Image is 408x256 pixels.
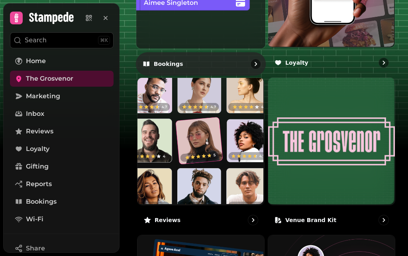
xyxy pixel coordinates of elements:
[10,106,114,122] a: Inbox
[252,60,260,68] svg: go to
[10,211,114,227] a: Wi-Fi
[249,216,257,224] svg: go to
[10,71,114,87] a: The Grosvenor
[285,216,336,224] p: Venue brand kit
[10,159,114,175] a: Gifting
[26,179,52,189] span: Reports
[26,144,49,154] span: Loyalty
[26,214,43,224] span: Wi-Fi
[285,59,308,67] p: Loyalty
[10,32,114,48] button: Search⌘K
[268,78,395,205] img: aHR0cHM6Ly9maWxlcy5zdGFtcGVkZS5haS80NDI4MTdhYi1hMGQ4LTQ4ODQtODczZi00M2JiZTY4NDQzMWEvbWVkaWEvNWQ5Y...
[26,74,73,83] span: The Grosvenor
[26,91,60,101] span: Marketing
[10,141,114,157] a: Loyalty
[268,77,395,232] a: Venue brand kitVenue brand kit
[26,56,46,66] span: Home
[10,88,114,104] a: Marketing
[26,244,45,253] span: Share
[98,36,110,45] div: ⌘K
[10,53,114,69] a: Home
[137,77,265,232] a: ReviewsReviews
[26,109,44,119] span: Inbox
[25,36,47,45] p: Search
[26,197,57,206] span: Bookings
[154,60,183,68] p: Bookings
[380,59,388,67] svg: go to
[137,77,263,204] img: Reviews
[26,127,53,136] span: Reviews
[155,216,180,224] p: Reviews
[10,194,114,210] a: Bookings
[10,176,114,192] a: Reports
[380,216,388,224] svg: go to
[26,162,49,171] span: Gifting
[10,123,114,139] a: Reviews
